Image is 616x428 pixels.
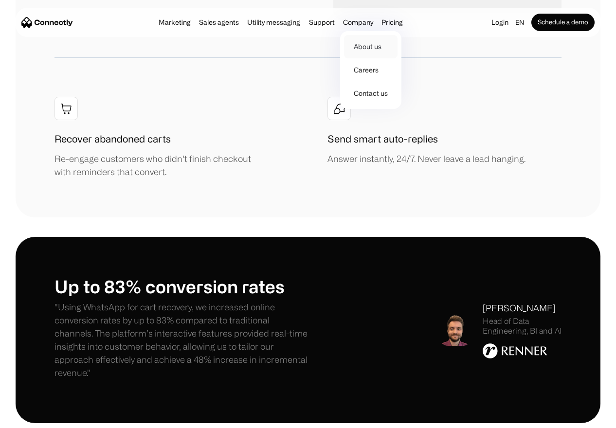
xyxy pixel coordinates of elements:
div: Company [340,16,376,29]
h1: Recover abandoned carts [54,132,171,146]
div: [PERSON_NAME] [483,302,562,315]
div: Head of Data Engineering, BI and AI [483,317,562,335]
nav: Company [340,29,401,109]
div: Re-engage customers who didn’t finish checkout with reminders that convert. [54,152,264,178]
div: Answer instantly, 24/7. Never leave a lead hanging. [327,152,525,165]
div: Company [343,16,373,29]
a: Login [489,16,511,29]
div: en [511,16,531,29]
a: Contact us [344,82,398,105]
h1: Send smart auto-replies [327,132,438,146]
a: home [21,15,73,30]
p: "Using WhatsApp for cart recovery, we increased online conversion rates by up to 83% compared to ... [54,301,308,379]
a: Marketing [156,18,194,26]
a: Schedule a demo [531,14,595,31]
aside: Language selected: English [10,410,58,425]
div: en [515,16,524,29]
a: Careers [344,58,398,82]
h1: Up to 83% conversion rates [54,276,308,297]
a: Support [306,18,338,26]
a: Pricing [379,18,406,26]
a: Sales agents [196,18,242,26]
a: Utility messaging [244,18,303,26]
ul: Language list [19,411,58,425]
a: About us [344,35,398,58]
